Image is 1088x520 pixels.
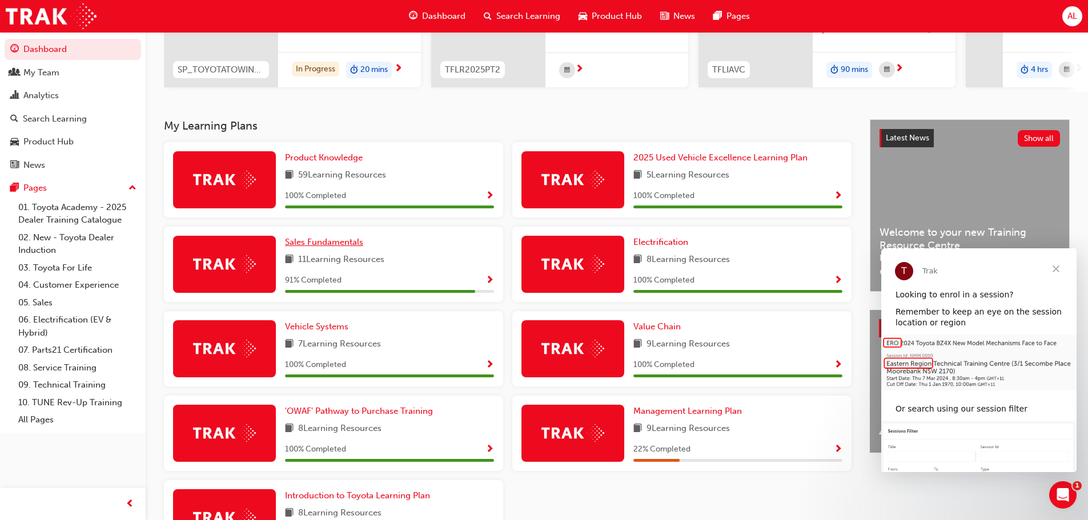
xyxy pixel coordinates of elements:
[541,171,604,188] img: Trak
[485,276,494,286] span: Show Progress
[726,10,750,23] span: Pages
[633,236,693,249] a: Electrification
[23,135,74,148] div: Product Hub
[285,405,437,418] a: 'OWAF' Pathway to Purchase Training
[647,422,730,436] span: 9 Learning Resources
[834,191,842,201] span: Show Progress
[633,406,742,416] span: Management Learning Plan
[10,114,18,124] span: search-icon
[285,253,294,267] span: book-icon
[5,131,141,152] a: Product Hub
[126,497,134,511] span: prev-icon
[633,274,694,287] span: 100 % Completed
[485,273,494,288] button: Show Progress
[285,406,433,416] span: 'OWAF' Pathway to Purchase Training
[10,137,19,147] span: car-icon
[1073,481,1082,490] span: 1
[886,133,929,143] span: Latest News
[541,255,604,273] img: Trak
[14,259,141,277] a: 03. Toyota For Life
[5,108,141,130] a: Search Learning
[10,45,19,55] span: guage-icon
[5,178,141,199] button: Pages
[880,252,1060,277] span: Revolutionise the way you access and manage your learning resources.
[285,152,363,163] span: Product Knowledge
[475,5,569,28] a: search-iconSearch Learning
[633,405,746,418] a: Management Learning Plan
[1031,63,1048,76] span: 4 hrs
[1021,63,1029,78] span: duration-icon
[193,424,256,442] img: Trak
[880,129,1060,147] a: Latest NewsShow all
[445,63,500,76] span: TFLR2025PT2
[834,276,842,286] span: Show Progress
[673,10,695,23] span: News
[834,442,842,457] button: Show Progress
[23,112,87,126] div: Search Learning
[285,274,342,287] span: 91 % Completed
[5,39,141,60] a: Dashboard
[879,426,1006,440] span: 4x4 and Towing
[10,91,19,101] span: chart-icon
[712,63,745,76] span: TFLIAVC
[5,85,141,106] a: Analytics
[647,253,730,267] span: 8 Learning Resources
[394,64,403,74] span: next-icon
[285,321,348,332] span: Vehicle Systems
[298,337,381,352] span: 7 Learning Resources
[23,89,59,102] div: Analytics
[830,63,838,78] span: duration-icon
[14,359,141,377] a: 08. Service Training
[5,155,141,176] a: News
[651,5,704,28] a: news-iconNews
[633,151,812,164] a: 2025 Used Vehicle Excellence Learning Plan
[178,63,264,76] span: SP_TOYOTATOWING_0424
[14,229,141,259] a: 02. New - Toyota Dealer Induction
[14,394,141,412] a: 10. TUNE Rev-Up Training
[14,311,141,341] a: 06. Electrification (EV & Hybrid)
[285,489,435,502] a: Introduction to Toyota Learning Plan
[285,190,346,203] span: 100 % Completed
[6,3,97,29] img: Trak
[834,189,842,203] button: Show Progress
[1018,130,1061,147] button: Show all
[1064,63,1070,77] span: calendar-icon
[485,360,494,370] span: Show Progress
[484,9,492,23] span: search-icon
[14,376,141,394] a: 09. Technical Training
[285,237,363,247] span: Sales Fundamentals
[884,63,890,77] span: calendar-icon
[633,443,690,456] span: 22 % Completed
[1075,64,1083,74] span: next-icon
[633,337,642,352] span: book-icon
[881,248,1077,472] iframe: Intercom live chat message
[834,445,842,455] span: Show Progress
[633,168,642,183] span: book-icon
[285,151,367,164] a: Product Knowledge
[633,237,688,247] span: Electrification
[350,63,358,78] span: duration-icon
[633,422,642,436] span: book-icon
[633,358,694,372] span: 100 % Completed
[292,62,339,77] div: In Progress
[14,276,141,294] a: 04. Customer Experience
[285,443,346,456] span: 100 % Completed
[23,182,47,195] div: Pages
[496,10,560,23] span: Search Learning
[647,337,730,352] span: 9 Learning Resources
[633,190,694,203] span: 100 % Completed
[541,424,604,442] img: Trak
[193,255,256,273] img: Trak
[5,62,141,83] a: My Team
[575,65,584,75] span: next-icon
[564,63,570,78] span: calendar-icon
[285,337,294,352] span: book-icon
[14,341,141,359] a: 07. Parts21 Certification
[193,171,256,188] img: Trak
[834,360,842,370] span: Show Progress
[485,358,494,372] button: Show Progress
